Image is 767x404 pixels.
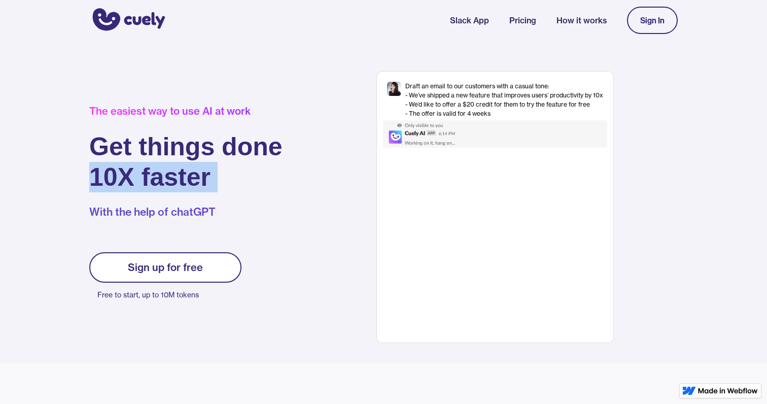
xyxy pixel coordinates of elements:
a: home [89,2,165,39]
a: Sign up for free [89,252,241,283]
h1: Get things done 10X faster [89,131,283,192]
p: Free to start, up to 10M tokens [97,288,241,302]
div: Sign up for free [128,261,203,274]
a: Pricing [509,14,536,26]
p: With the help of chatGPT [89,205,283,220]
div: Sign In [640,16,665,25]
a: Slack App [450,14,489,26]
img: Made in Webflow [698,388,758,394]
div: The easiest way to use AI at work [89,105,283,117]
a: Sign In [627,7,678,34]
div: Draft an email to our customers with a casual tone: - We’ve shipped a new feature that improves u... [405,82,603,118]
a: How it works [556,14,607,26]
